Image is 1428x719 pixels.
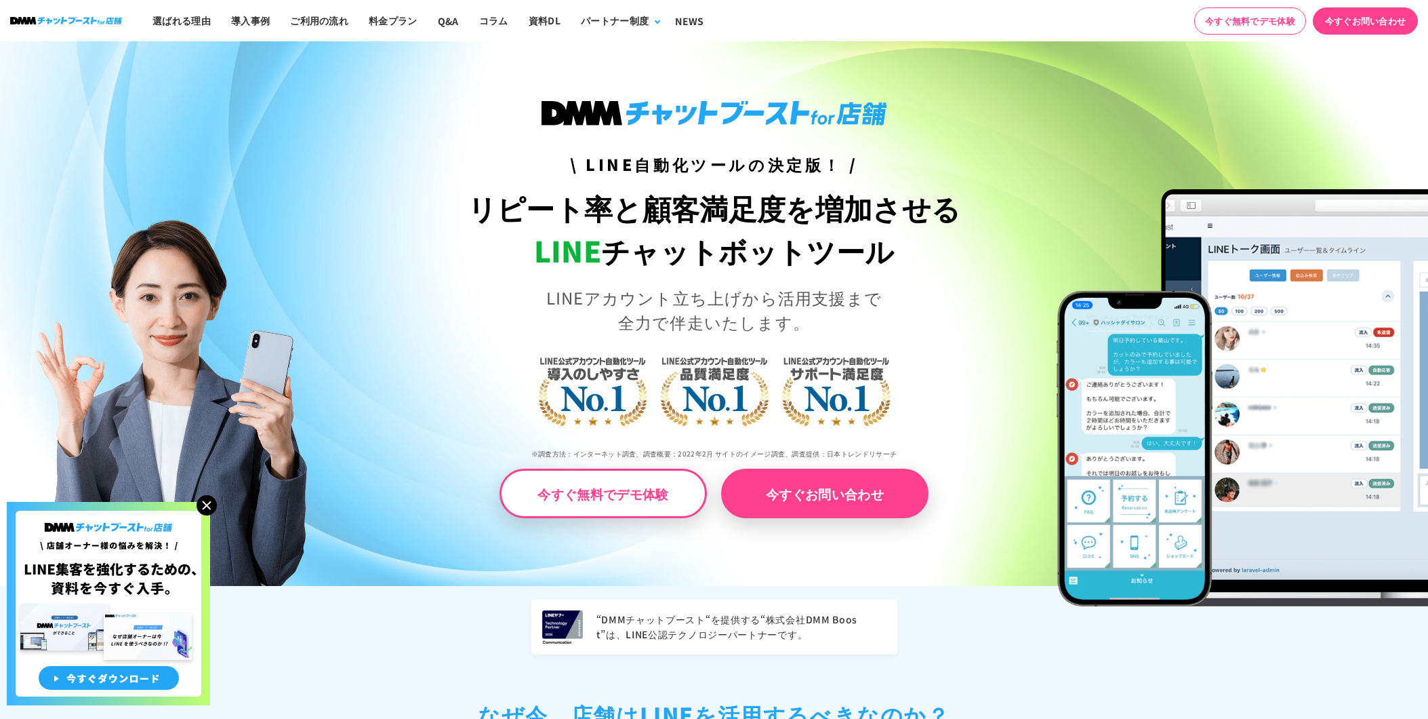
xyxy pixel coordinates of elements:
a: 店舗オーナー様の悩みを解決!LINE集客を狂化するための資料を今すぐ入手! [7,502,210,518]
p: “DMMチャットブースト“を提供する“株式会社DMM Boost”は、LINE公認テクノロジーパートナーです。 [596,613,886,642]
div: パートナー制度 [581,14,649,28]
h3: \ LINE自動化ツールの決定版！ / [357,153,1072,176]
h1: リピート率と顧客満足度を増加させる チャットボットツール [357,187,1072,272]
a: 今すぐ無料でデモ体験 [1194,7,1306,35]
p: LINEアカウント立ち上げから活用支援まで 全力で伴走いたします。 [357,286,1072,334]
img: ロゴ [10,17,122,24]
span: LINE [534,229,601,271]
p: ※調査方法：インターネット調査、調査概要：2022年2月 サイトのイメージ調査、調査提供：日本トレンドリサーチ [357,439,1072,469]
a: 今すぐ無料でデモ体験 [499,469,707,518]
img: LINE公式アカウント自動化ツール導入のしやすさNo.1｜LINE公式アカウント自動化ツール品質満足度No.1｜LINE公式アカウント自動化ツールサポート満足度No.1 [494,304,935,473]
img: 店舗オーナー様の悩みを解決!LINE集客を狂化するための資料を今すぐ入手! [7,502,210,705]
img: LINEヤフー Technology Partner 2025 [542,610,583,644]
a: 今すぐお問い合わせ [1313,7,1418,35]
a: 今すぐお問い合わせ [721,469,929,518]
